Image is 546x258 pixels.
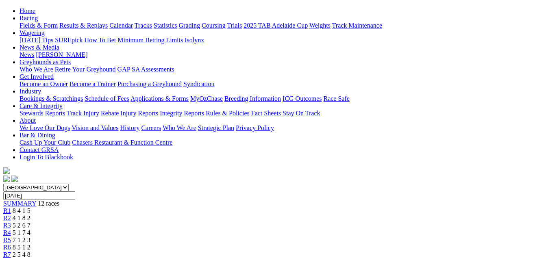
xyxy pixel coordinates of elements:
[36,51,87,58] a: [PERSON_NAME]
[179,22,200,29] a: Grading
[20,44,59,51] a: News & Media
[20,73,54,80] a: Get Involved
[20,80,68,87] a: Become an Owner
[20,102,63,109] a: Care & Integrity
[85,37,116,43] a: How To Bet
[70,80,116,87] a: Become a Trainer
[244,22,308,29] a: 2025 TAB Adelaide Cup
[20,88,41,95] a: Industry
[13,207,30,214] span: 8 4 1 5
[20,95,83,102] a: Bookings & Scratchings
[38,200,59,207] span: 12 races
[190,95,223,102] a: MyOzChase
[20,7,35,14] a: Home
[72,139,172,146] a: Chasers Restaurant & Function Centre
[20,22,543,29] div: Racing
[20,66,543,73] div: Greyhounds as Pets
[20,132,55,139] a: Bar & Dining
[85,95,129,102] a: Schedule of Fees
[236,124,274,131] a: Privacy Policy
[20,95,543,102] div: Industry
[109,22,133,29] a: Calendar
[20,110,65,117] a: Stewards Reports
[251,110,281,117] a: Fact Sheets
[120,110,158,117] a: Injury Reports
[117,80,182,87] a: Purchasing a Greyhound
[20,15,38,22] a: Racing
[20,37,543,44] div: Wagering
[20,51,543,59] div: News & Media
[332,22,382,29] a: Track Maintenance
[20,80,543,88] div: Get Involved
[283,110,320,117] a: Stay On Track
[206,110,250,117] a: Rules & Policies
[20,154,73,160] a: Login To Blackbook
[198,124,234,131] a: Strategic Plan
[20,139,70,146] a: Cash Up Your Club
[227,22,242,29] a: Trials
[3,167,10,174] img: logo-grsa-white.png
[3,251,11,258] a: R7
[135,22,152,29] a: Tracks
[13,229,30,236] span: 5 1 7 4
[131,95,189,102] a: Applications & Forms
[13,222,30,229] span: 5 2 6 7
[20,124,543,132] div: About
[20,146,59,153] a: Contact GRSA
[224,95,281,102] a: Breeding Information
[20,139,543,146] div: Bar & Dining
[20,22,58,29] a: Fields & Form
[3,200,36,207] a: SUMMARY
[3,191,75,200] input: Select date
[117,66,174,73] a: GAP SA Assessments
[202,22,226,29] a: Coursing
[11,176,18,182] img: twitter.svg
[72,124,118,131] a: Vision and Values
[20,59,71,65] a: Greyhounds as Pets
[3,244,11,251] a: R6
[3,207,11,214] a: R1
[3,229,11,236] a: R4
[183,80,214,87] a: Syndication
[323,95,349,102] a: Race Safe
[3,215,11,221] a: R2
[154,22,177,29] a: Statistics
[13,236,30,243] span: 7 1 2 3
[20,110,543,117] div: Care & Integrity
[55,66,116,73] a: Retire Your Greyhound
[20,124,70,131] a: We Love Our Dogs
[67,110,119,117] a: Track Injury Rebate
[20,29,45,36] a: Wagering
[163,124,196,131] a: Who We Are
[160,110,204,117] a: Integrity Reports
[120,124,139,131] a: History
[3,236,11,243] a: R5
[13,251,30,258] span: 2 5 4 8
[141,124,161,131] a: Careers
[13,215,30,221] span: 4 1 8 2
[3,176,10,182] img: facebook.svg
[117,37,183,43] a: Minimum Betting Limits
[185,37,204,43] a: Isolynx
[20,37,53,43] a: [DATE] Tips
[20,51,34,58] a: News
[20,117,36,124] a: About
[55,37,83,43] a: SUREpick
[13,244,30,251] span: 8 5 1 2
[3,222,11,229] a: R3
[20,66,53,73] a: Who We Are
[309,22,331,29] a: Weights
[59,22,108,29] a: Results & Replays
[283,95,322,102] a: ICG Outcomes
